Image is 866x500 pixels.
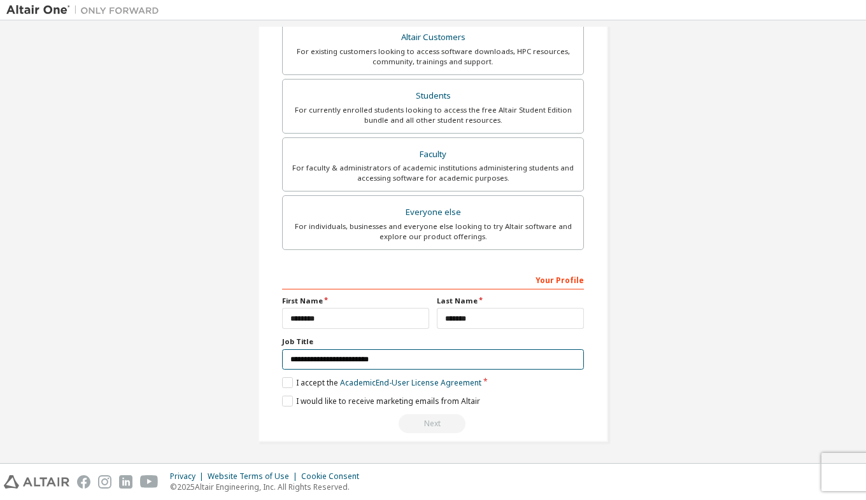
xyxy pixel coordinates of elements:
a: Academic End-User License Agreement [340,377,481,388]
div: Everyone else [290,204,576,221]
div: Website Terms of Use [208,471,301,482]
img: linkedin.svg [119,475,132,489]
div: Privacy [170,471,208,482]
img: instagram.svg [98,475,111,489]
label: Last Name [437,296,584,306]
img: facebook.svg [77,475,90,489]
label: I accept the [282,377,481,388]
div: For currently enrolled students looking to access the free Altair Student Edition bundle and all ... [290,105,576,125]
label: First Name [282,296,429,306]
img: youtube.svg [140,475,159,489]
div: Cookie Consent [301,471,367,482]
div: Faculty [290,146,576,163]
p: © 2025 Altair Engineering, Inc. All Rights Reserved. [170,482,367,492]
img: Altair One [6,4,166,17]
div: Students [290,87,576,105]
label: I would like to receive marketing emails from Altair [282,396,480,406]
div: Read and acccept EULA to continue [282,414,584,433]
div: Your Profile [282,269,584,289]
div: For faculty & administrators of academic institutions administering students and accessing softwa... [290,163,576,183]
label: Job Title [282,337,584,347]
div: For existing customers looking to access software downloads, HPC resources, community, trainings ... [290,46,576,67]
div: For individuals, businesses and everyone else looking to try Altair software and explore our prod... [290,221,576,242]
img: altair_logo.svg [4,475,69,489]
div: Altair Customers [290,29,576,46]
